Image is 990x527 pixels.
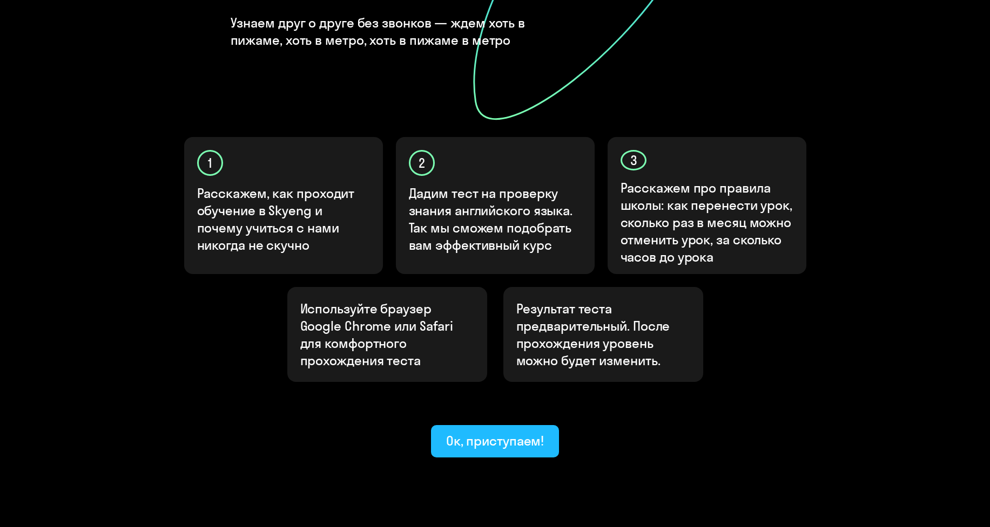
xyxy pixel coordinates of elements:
div: Ок, приступаем! [446,432,544,449]
p: Результат теста предварительный. После прохождения уровень можно будет изменить. [516,300,690,369]
p: Расскажем про правила школы: как перенести урок, сколько раз в месяц можно отменить урок, за скол... [621,179,794,265]
button: Ок, приступаем! [431,425,560,457]
p: Расскажем, как проходит обучение в Skyeng и почему учиться с нами никогда не скучно [197,184,371,254]
h4: Узнаем друг о друге без звонков — ждем хоть в пижаме, хоть в метро, хоть в пижаме в метро [231,14,579,49]
div: 2 [409,150,435,176]
p: Дадим тест на проверку знания английского языка. Так мы сможем подобрать вам эффективный курс [409,184,583,254]
div: 3 [621,150,646,170]
div: 1 [197,150,223,176]
p: Используйте браузер Google Chrome или Safari для комфортного прохождения теста [300,300,474,369]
